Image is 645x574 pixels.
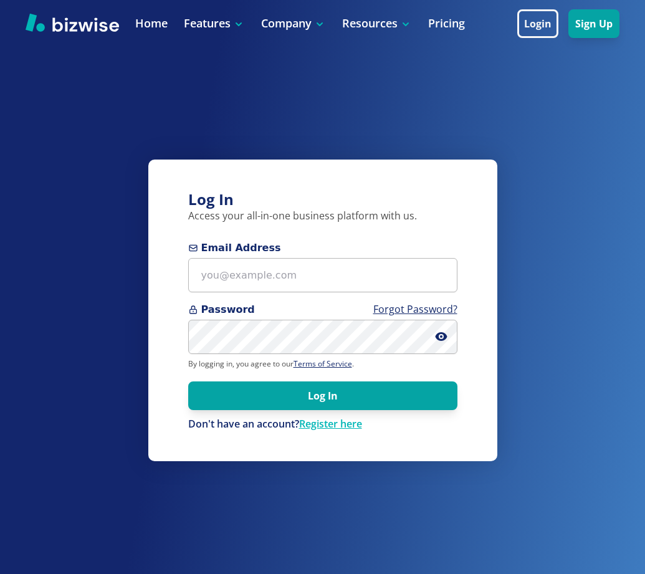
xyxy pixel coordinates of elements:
[188,418,457,431] div: Don't have an account?Register here
[188,189,457,210] h3: Log In
[188,418,457,431] p: Don't have an account?
[135,16,168,31] a: Home
[188,241,457,256] span: Email Address
[26,13,119,32] img: Bizwise Logo
[517,18,568,30] a: Login
[517,9,558,38] button: Login
[188,302,457,317] span: Password
[188,209,457,223] p: Access your all-in-one business platform with us.
[428,16,465,31] a: Pricing
[294,358,352,369] a: Terms of Service
[568,18,619,30] a: Sign Up
[342,16,412,31] p: Resources
[261,16,326,31] p: Company
[184,16,245,31] p: Features
[188,381,457,410] button: Log In
[188,258,457,292] input: you@example.com
[299,417,362,431] a: Register here
[373,302,457,316] a: Forgot Password?
[568,9,619,38] button: Sign Up
[188,359,457,369] p: By logging in, you agree to our .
